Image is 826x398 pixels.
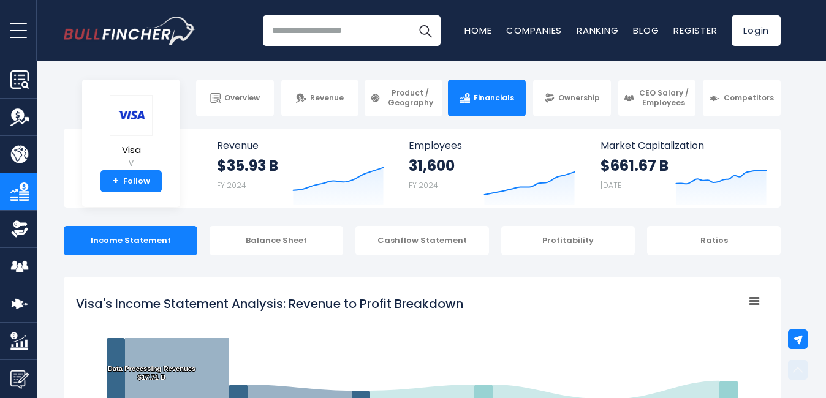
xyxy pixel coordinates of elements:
[533,80,611,116] a: Ownership
[618,80,696,116] a: CEO Salary / Employees
[633,24,659,37] a: Blog
[384,88,437,107] span: Product / Geography
[64,17,196,45] img: Bullfincher logo
[410,15,441,46] button: Search
[281,80,359,116] a: Revenue
[601,156,669,175] strong: $661.67 B
[464,24,491,37] a: Home
[601,180,624,190] small: [DATE]
[647,226,781,255] div: Ratios
[217,140,384,151] span: Revenue
[224,93,260,103] span: Overview
[577,24,618,37] a: Ranking
[113,176,119,187] strong: +
[601,140,767,151] span: Market Capitalization
[108,365,196,381] text: Data Processing Revenues $17.71 B
[10,220,29,238] img: Ownership
[365,80,442,116] a: Product / Geography
[310,93,344,103] span: Revenue
[558,93,600,103] span: Ownership
[409,156,455,175] strong: 31,600
[64,226,197,255] div: Income Statement
[76,295,463,312] tspan: Visa's Income Statement Analysis: Revenue to Profit Breakdown
[205,129,396,208] a: Revenue $35.93 B FY 2024
[724,93,774,103] span: Competitors
[110,158,153,169] small: V
[355,226,489,255] div: Cashflow Statement
[673,24,717,37] a: Register
[409,180,438,190] small: FY 2024
[396,129,587,208] a: Employees 31,600 FY 2024
[409,140,575,151] span: Employees
[100,170,162,192] a: +Follow
[506,24,562,37] a: Companies
[448,80,526,116] a: Financials
[196,80,274,116] a: Overview
[110,145,153,156] span: Visa
[109,94,153,171] a: Visa V
[474,93,514,103] span: Financials
[501,226,635,255] div: Profitability
[217,180,246,190] small: FY 2024
[64,17,195,45] a: Go to homepage
[638,88,691,107] span: CEO Salary / Employees
[588,129,779,208] a: Market Capitalization $661.67 B [DATE]
[210,226,343,255] div: Balance Sheet
[217,156,278,175] strong: $35.93 B
[732,15,781,46] a: Login
[703,80,781,116] a: Competitors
